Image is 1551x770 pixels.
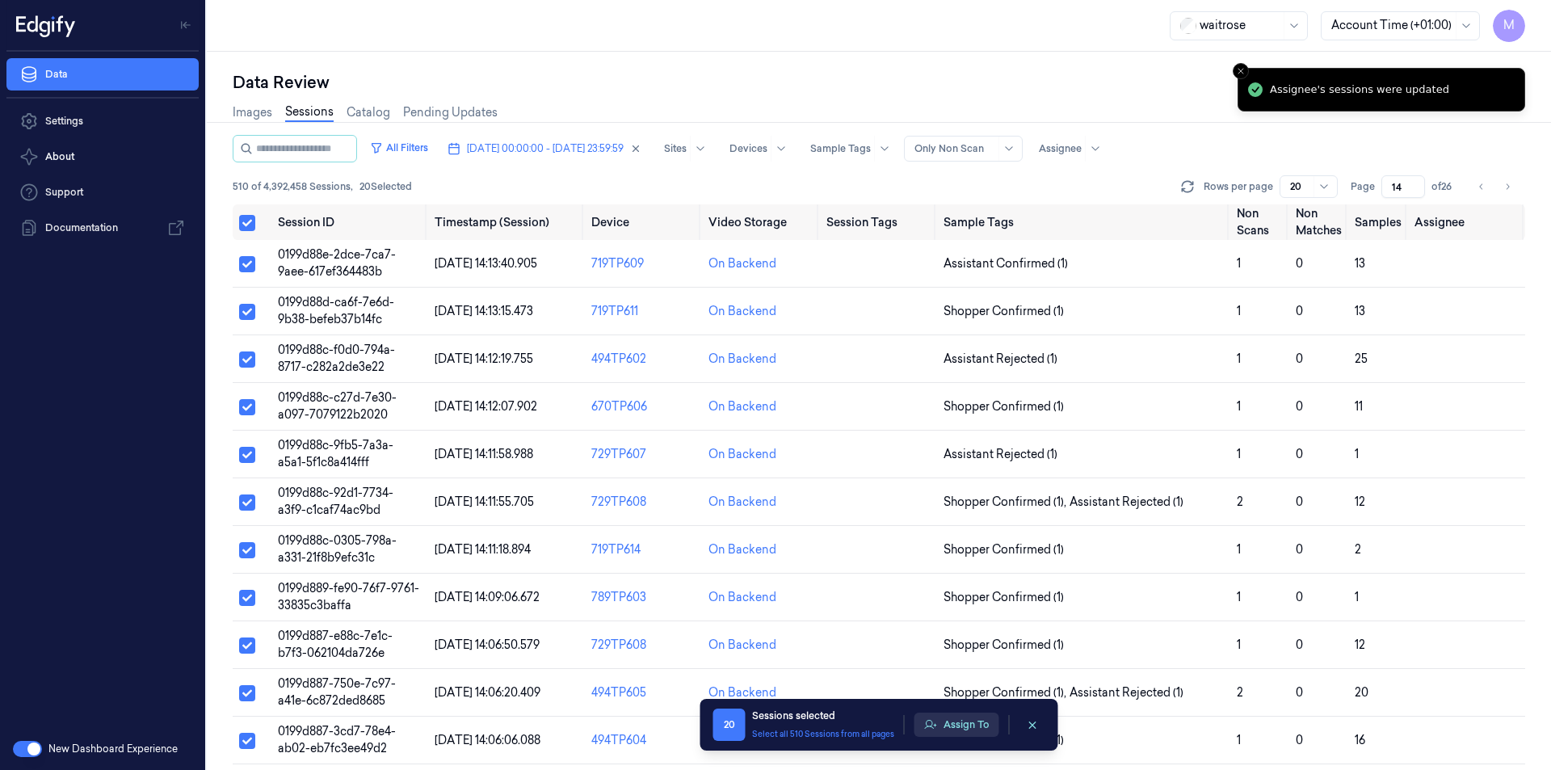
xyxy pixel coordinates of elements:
span: Assistant Rejected (1) [944,446,1057,463]
span: 1 [1237,733,1241,747]
p: Rows per page [1204,179,1273,194]
button: Select row [239,304,255,320]
span: [DATE] 14:06:20.409 [435,685,540,700]
th: Non Scans [1230,204,1289,240]
span: 12 [1355,494,1365,509]
button: [DATE] 00:00:00 - [DATE] 23:59:59 [441,136,648,162]
div: 719TP611 [591,303,696,320]
div: 494TP602 [591,351,696,368]
span: 0199d88c-f0d0-794a-8717-c282a2de3e22 [278,343,395,374]
span: [DATE] 00:00:00 - [DATE] 23:59:59 [467,141,624,156]
button: Select row [239,590,255,606]
div: On Backend [708,541,776,558]
span: 0199d887-3cd7-78e4-ab02-eb7fc3ee49d2 [278,724,396,755]
span: 0 [1296,590,1303,604]
button: Select row [239,494,255,511]
button: All Filters [364,135,435,161]
div: 729TP607 [591,446,696,463]
span: 1 [1355,590,1359,604]
span: 11 [1355,399,1363,414]
div: On Backend [708,398,776,415]
span: Page [1351,179,1375,194]
div: Data Review [233,71,1525,94]
div: 729TP608 [591,637,696,654]
span: 1 [1237,447,1241,461]
span: 20 [1355,685,1368,700]
th: Sample Tags [937,204,1230,240]
span: 1 [1237,590,1241,604]
span: Shopper Confirmed (1) [944,303,1064,320]
span: Assistant Confirmed (1) [944,255,1068,272]
button: Select row [239,256,255,272]
span: [DATE] 14:13:40.905 [435,256,537,271]
a: Documentation [6,212,199,244]
span: 0199d88c-c27d-7e30-a097-7079122b2020 [278,390,397,422]
div: On Backend [708,494,776,511]
button: Close toast [1233,63,1249,79]
span: 0 [1296,494,1303,509]
span: M [1493,10,1525,42]
span: [DATE] 14:11:55.705 [435,494,534,509]
span: 0199d88c-9fb5-7a3a-a5a1-5f1c8a414fff [278,438,393,469]
span: Shopper Confirmed (1) [944,541,1064,558]
span: 0 [1296,542,1303,557]
span: 0199d887-750e-7c97-a41e-6c872ded8685 [278,676,396,708]
span: 2 [1355,542,1361,557]
div: 494TP605 [591,684,696,701]
div: 670TP606 [591,398,696,415]
span: Assistant Rejected (1) [1070,494,1183,511]
span: Shopper Confirmed (1) , [944,684,1070,701]
button: Select row [239,542,255,558]
span: 20 Selected [359,179,412,194]
span: 0 [1296,256,1303,271]
span: Shopper Confirmed (1) , [944,494,1070,511]
div: Sessions selected [752,709,894,723]
span: [DATE] 14:11:58.988 [435,447,533,461]
span: 0199d88c-92d1-7734-a3f9-c1caf74ac9bd [278,486,393,517]
span: 25 [1355,351,1368,366]
span: 0199d88d-ca6f-7e6d-9b38-befeb37b14fc [278,295,394,326]
span: [DATE] 14:06:50.579 [435,637,540,652]
div: On Backend [708,351,776,368]
span: Shopper Confirmed (1) [944,398,1064,415]
th: Session ID [271,204,428,240]
span: 13 [1355,304,1365,318]
div: 719TP614 [591,541,696,558]
span: 1 [1237,399,1241,414]
span: 12 [1355,637,1365,652]
div: 719TP609 [591,255,696,272]
button: Select row [239,733,255,749]
button: Go to next page [1496,175,1519,198]
span: 16 [1355,733,1365,747]
button: Assign To [914,713,999,737]
button: Select all 510 Sessions from all pages [752,728,894,740]
div: On Backend [708,446,776,463]
div: 729TP608 [591,494,696,511]
div: On Backend [708,589,776,606]
span: 0 [1296,351,1303,366]
span: 1 [1237,542,1241,557]
a: Catalog [347,104,390,121]
div: On Backend [708,637,776,654]
span: 0199d887-e88c-7e1c-b7f3-062104da726e [278,629,393,660]
span: 1 [1237,637,1241,652]
div: On Backend [708,303,776,320]
a: Sessions [285,103,334,122]
span: [DATE] 14:06:06.088 [435,733,540,747]
a: Data [6,58,199,90]
span: Assistant Rejected (1) [1070,684,1183,701]
th: Video Storage [702,204,819,240]
span: 2 [1237,685,1243,700]
span: 20 [713,709,746,741]
nav: pagination [1470,175,1519,198]
a: Images [233,104,272,121]
span: 0 [1296,733,1303,747]
span: Shopper Confirmed (1) [944,589,1064,606]
button: About [6,141,199,173]
span: 0 [1296,447,1303,461]
th: Samples [1348,204,1408,240]
span: [DATE] 14:12:19.755 [435,351,533,366]
th: Timestamp (Session) [428,204,585,240]
span: [DATE] 14:12:07.902 [435,399,537,414]
div: 789TP603 [591,589,696,606]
